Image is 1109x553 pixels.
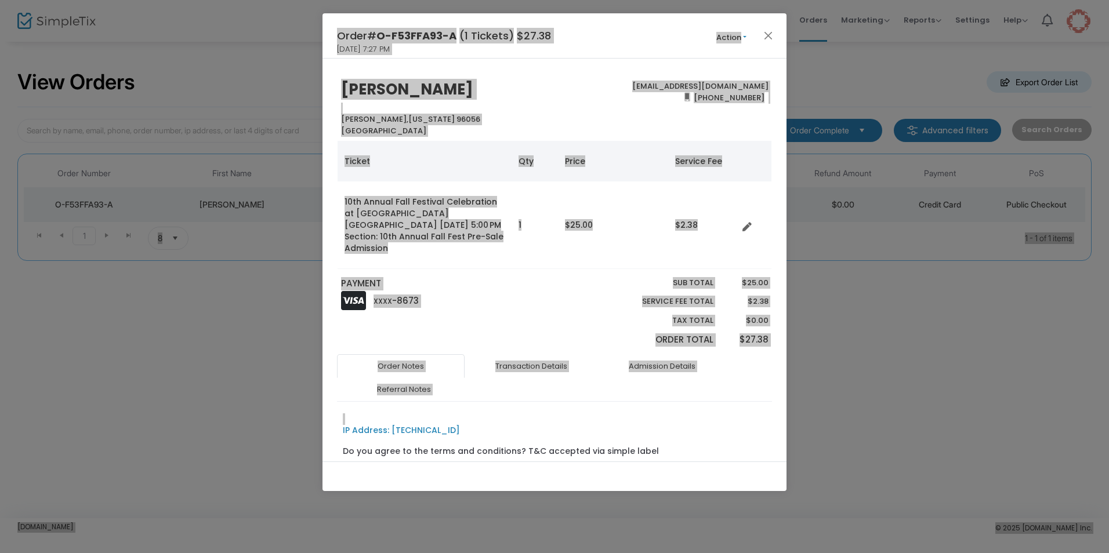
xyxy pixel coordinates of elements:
[374,296,392,306] span: XXXX
[340,377,467,402] a: Referral Notes
[343,424,460,436] div: IP Address: [TECHNICAL_ID]
[343,461,352,471] span: on
[558,181,668,269] td: $25.00
[343,461,767,472] div: [DATE] 7:29 PM
[615,315,713,326] p: Tax Total
[690,88,769,107] span: [PHONE_NUMBER]
[724,333,768,347] p: $27.38
[467,354,595,379] a: Transaction Details
[512,181,558,269] td: 1
[376,28,456,43] span: O-F53FFA93-A
[341,114,480,136] b: [US_STATE] 96056 [GEOGRAPHIC_DATA]
[392,294,419,307] span: -8673
[338,141,512,181] th: Ticket
[341,114,408,125] span: [PERSON_NAME],
[668,141,738,181] th: Service Fee
[343,445,659,457] div: Do you agree to the terms and conditions? T&C accepted via simple label
[598,354,726,379] a: Admission Details
[615,333,713,347] p: Order Total
[630,81,769,92] a: [EMAIL_ADDRESS][DOMAIN_NAME]
[668,181,738,269] td: $2.38
[724,277,768,289] p: $25.00
[615,296,713,307] p: Service Fee Total
[337,28,551,43] h4: Order# $27.38
[724,315,768,326] p: $0.00
[724,296,768,307] p: $2.38
[697,31,766,44] button: Action
[512,141,558,181] th: Qty
[456,28,517,43] span: (1 Tickets)
[337,43,390,55] span: [DATE] 7:27 PM
[338,181,512,269] td: 10th Annual Fall Festival Celebration at [GEOGRAPHIC_DATA] [GEOGRAPHIC_DATA] [DATE] 5:00 PM Secti...
[338,141,771,269] div: Data table
[761,28,776,43] button: Close
[558,141,668,181] th: Price
[615,277,713,289] p: Sub total
[341,277,549,290] p: PAYMENT
[337,354,465,379] a: Order Notes
[341,79,473,100] b: [PERSON_NAME]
